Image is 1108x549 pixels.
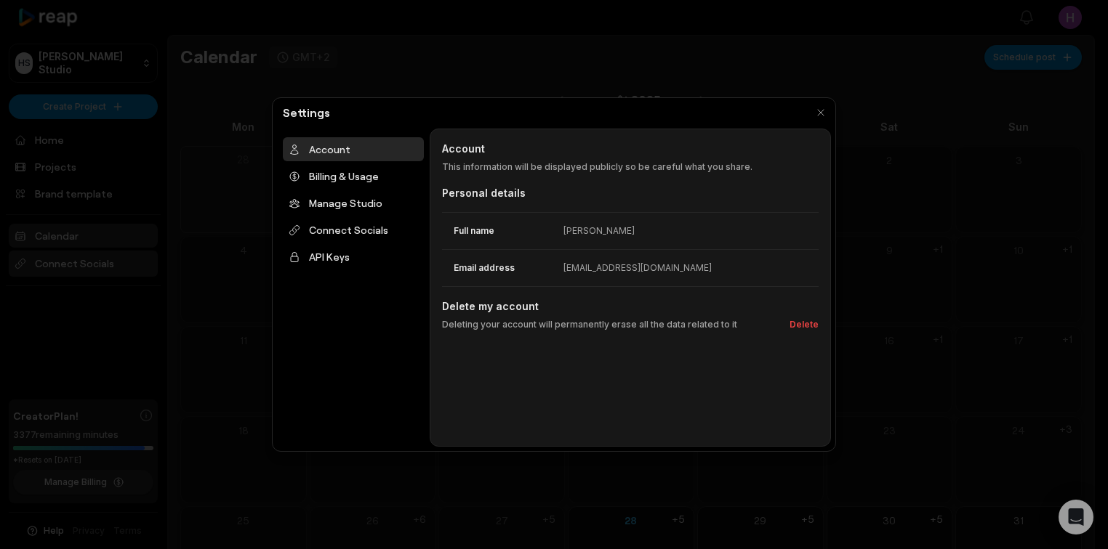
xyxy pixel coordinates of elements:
div: Manage Studio [283,191,424,215]
p: Deleting your account will permanently erase all the data related to it [442,318,737,331]
h2: Account [442,141,819,156]
dt: Full name [442,224,563,237]
div: Personal details [442,185,819,200]
h2: Settings [277,104,336,121]
dt: Email address [442,261,563,274]
p: This information will be displayed publicly so be careful what you share. [442,160,819,174]
button: Delete [784,318,819,331]
div: Account [283,137,424,161]
div: [PERSON_NAME] [563,224,635,237]
div: API Keys [283,245,424,269]
div: Billing & Usage [283,164,424,188]
div: Connect Socials [283,218,424,242]
h2: Delete my account [442,298,819,314]
div: [EMAIL_ADDRESS][DOMAIN_NAME] [563,261,712,274]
